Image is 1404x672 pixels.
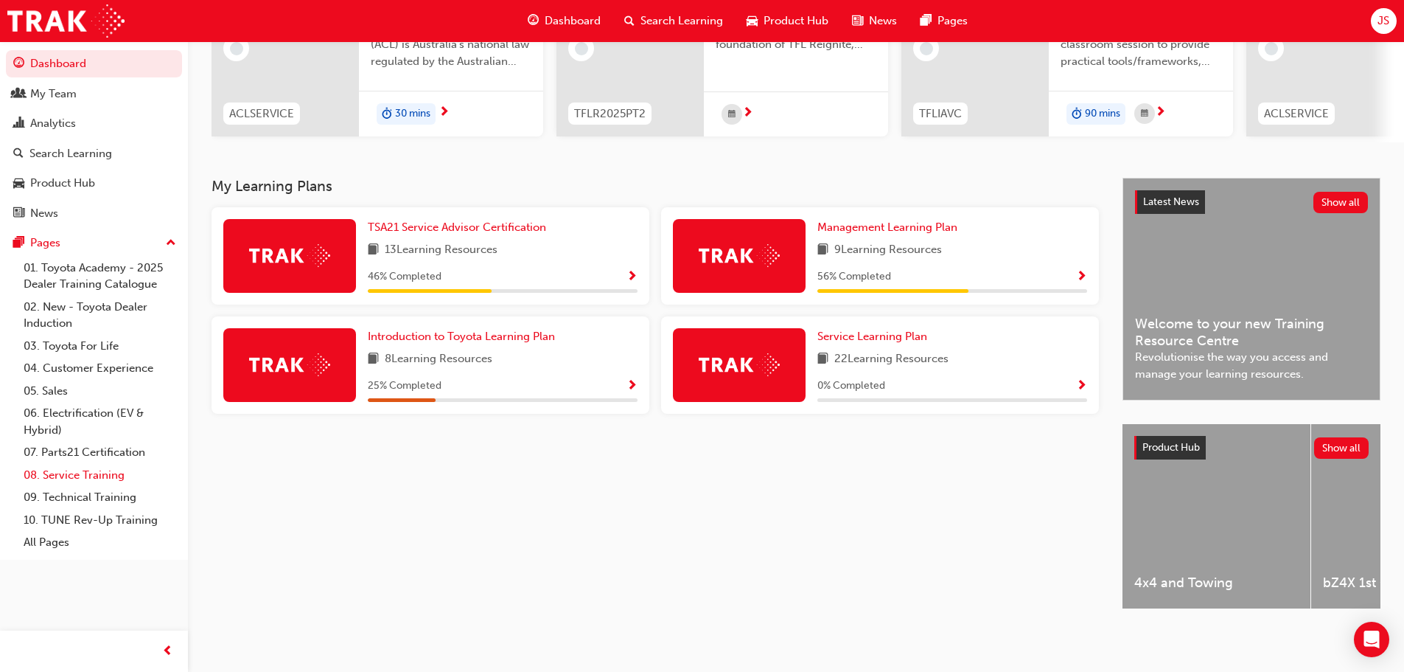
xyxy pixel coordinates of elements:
[1141,105,1148,123] span: calendar-icon
[368,219,552,236] a: TSA21 Service Advisor Certification
[747,12,758,30] span: car-icon
[834,241,942,260] span: 9 Learning Resources
[1142,441,1200,454] span: Product Hub
[371,20,531,70] span: The Australian Consumer Law (ACL) is Australia's national law regulated by the Australian Competi...
[626,377,638,395] button: Show Progress
[6,229,182,257] button: Pages
[612,6,735,36] a: search-iconSearch Learning
[1135,316,1368,349] span: Welcome to your new Training Resource Centre
[6,80,182,108] a: My Team
[439,106,450,119] span: next-icon
[18,257,182,296] a: 01. Toyota Academy - 2025 Dealer Training Catalogue
[574,105,646,122] span: TFLR2025PT2
[764,13,828,30] span: Product Hub
[229,105,294,122] span: ACLSERVICE
[13,237,24,250] span: pages-icon
[18,441,182,464] a: 07. Parts21 Certification
[1072,105,1082,124] span: duration-icon
[162,642,173,661] span: prev-icon
[624,12,635,30] span: search-icon
[1076,268,1087,286] button: Show Progress
[6,110,182,137] a: Analytics
[817,330,927,343] span: Service Learning Plan
[1314,437,1369,459] button: Show all
[18,357,182,380] a: 04. Customer Experience
[30,115,76,132] div: Analytics
[937,13,968,30] span: Pages
[230,42,243,55] span: learningRecordVerb_NONE-icon
[1135,349,1368,382] span: Revolutionise the way you access and manage your learning resources.
[18,335,182,358] a: 03. Toyota For Life
[817,219,963,236] a: Management Learning Plan
[817,221,957,234] span: Management Learning Plan
[1135,190,1368,214] a: Latest NewsShow all
[385,350,492,369] span: 8 Learning Resources
[368,330,555,343] span: Introduction to Toyota Learning Plan
[1371,8,1397,34] button: JS
[626,380,638,393] span: Show Progress
[626,271,638,284] span: Show Progress
[13,207,24,221] span: news-icon
[528,12,539,30] span: guage-icon
[909,6,979,36] a: pages-iconPages
[1122,178,1380,401] a: Latest NewsShow allWelcome to your new Training Resource CentreRevolutionise the way you access a...
[6,200,182,227] a: News
[699,353,780,376] img: Trak
[18,486,182,509] a: 09. Technical Training
[575,42,588,55] span: learningRecordVerb_NONE-icon
[1354,622,1389,657] div: Open Intercom Messenger
[13,58,24,71] span: guage-icon
[1155,106,1166,119] span: next-icon
[1313,192,1369,213] button: Show all
[368,328,561,345] a: Introduction to Toyota Learning Plan
[1143,195,1199,208] span: Latest News
[249,244,330,267] img: Trak
[1076,377,1087,395] button: Show Progress
[1076,380,1087,393] span: Show Progress
[18,531,182,554] a: All Pages
[1265,42,1278,55] span: learningRecordVerb_NONE-icon
[30,235,60,252] div: Pages
[1085,105,1120,122] span: 90 mins
[18,296,182,335] a: 02. New - Toyota Dealer Induction
[869,13,897,30] span: News
[817,350,828,369] span: book-icon
[6,140,182,167] a: Search Learning
[921,12,932,30] span: pages-icon
[545,13,601,30] span: Dashboard
[395,105,430,122] span: 30 mins
[368,241,379,260] span: book-icon
[368,350,379,369] span: book-icon
[834,350,949,369] span: 22 Learning Resources
[840,6,909,36] a: news-iconNews
[18,464,182,487] a: 08. Service Training
[166,234,176,253] span: up-icon
[18,402,182,441] a: 06. Electrification (EV & Hybrid)
[368,269,441,285] span: 46 % Completed
[6,170,182,197] a: Product Hub
[817,241,828,260] span: book-icon
[249,353,330,376] img: Trak
[626,268,638,286] button: Show Progress
[6,47,182,229] button: DashboardMy TeamAnalyticsSearch LearningProduct HubNews
[699,244,780,267] img: Trak
[29,145,112,162] div: Search Learning
[640,13,723,30] span: Search Learning
[13,88,24,101] span: people-icon
[1122,424,1310,609] a: 4x4 and Towing
[13,148,24,161] span: search-icon
[735,6,840,36] a: car-iconProduct Hub
[742,107,753,120] span: next-icon
[1264,105,1329,122] span: ACLSERVICE
[212,178,1099,195] h3: My Learning Plans
[1134,436,1369,460] a: Product HubShow all
[1377,13,1389,30] span: JS
[728,105,736,124] span: calendar-icon
[817,378,885,395] span: 0 % Completed
[30,86,77,103] div: My Team
[7,4,125,38] img: Trak
[1061,20,1221,70] span: This is a 90 minute virtual classroom session to provide practical tools/frameworks, behaviours a...
[817,328,933,345] a: Service Learning Plan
